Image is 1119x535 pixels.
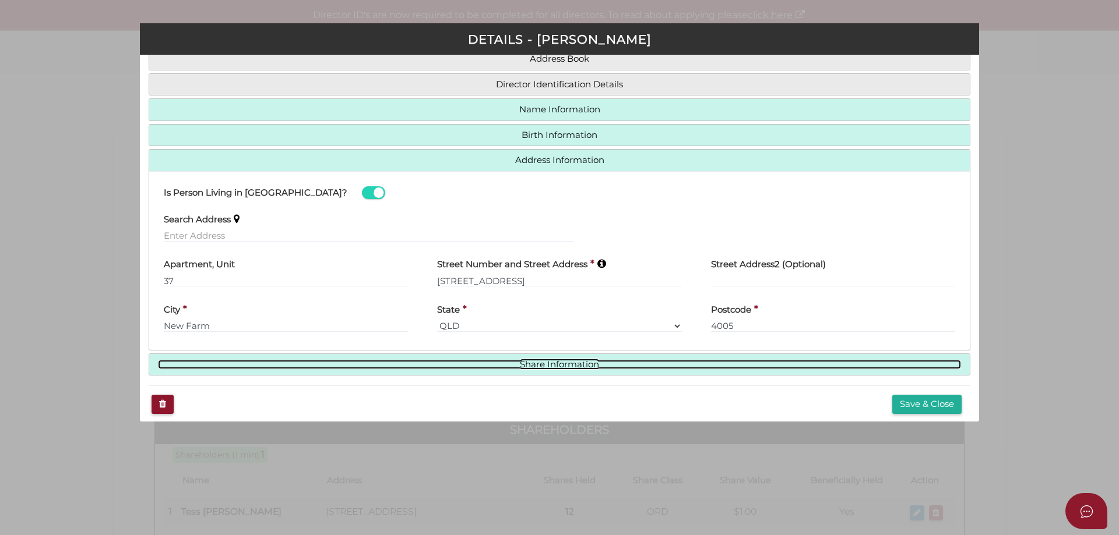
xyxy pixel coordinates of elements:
h4: Search Address [164,215,231,225]
h4: Street Address2 (Optional) [711,260,826,270]
i: Keep typing in your address(including suburb) until it appears [597,258,606,268]
i: Keep typing in your address(including suburb) until it appears [234,214,240,224]
h4: City [164,305,180,315]
input: Enter Australian Address [437,274,681,287]
h4: Is Person Living in [GEOGRAPHIC_DATA]? [164,188,347,198]
input: Enter Address [164,229,574,242]
a: Share Information [158,360,961,370]
h4: Street Number and Street Address [437,260,587,270]
button: Open asap [1065,493,1107,529]
h4: State [437,305,460,315]
h4: Postcode [711,305,751,315]
button: Save & Close [892,395,962,414]
h4: Apartment, Unit [164,260,235,270]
